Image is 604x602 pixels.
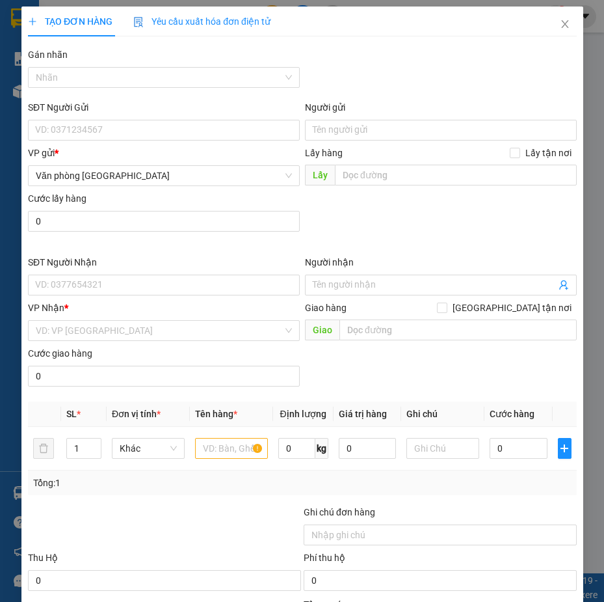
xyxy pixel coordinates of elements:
[133,17,144,27] img: icon
[305,165,335,185] span: Lấy
[519,146,576,160] span: Lấy tận nơi
[28,211,300,232] input: Cước lấy hàng
[558,443,570,454] span: plus
[304,551,577,570] div: Phí thu hộ
[305,100,577,115] div: Người gửi
[558,280,568,290] span: user-add
[304,525,577,545] input: Ghi chú đơn hàng
[119,439,176,458] span: Khác
[194,438,267,459] input: VD: Bàn, Ghế
[546,7,583,43] button: Close
[305,303,347,313] span: Giao hàng
[335,165,577,185] input: Dọc đường
[447,301,576,315] span: [GEOGRAPHIC_DATA] tận nơi
[406,438,479,459] input: Ghi Chú
[28,17,37,26] span: plus
[28,193,86,204] label: Cước lấy hàng
[490,409,534,419] span: Cước hàng
[28,16,112,27] span: TẠO ĐƠN HÀNG
[315,438,328,459] span: kg
[28,348,92,359] label: Cước giao hàng
[111,409,160,419] span: Đơn vị tính
[338,409,386,419] span: Giá trị hàng
[194,409,237,419] span: Tên hàng
[338,438,396,459] input: 0
[304,507,375,517] label: Ghi chú đơn hàng
[28,146,300,160] div: VP gửi
[339,320,577,340] input: Dọc đường
[28,303,64,313] span: VP Nhận
[305,255,577,269] div: Người nhận
[305,320,339,340] span: Giao
[28,255,300,269] div: SĐT Người Nhận
[36,166,292,185] span: Văn phòng Tân Phú
[28,49,68,60] label: Gán nhãn
[305,148,343,158] span: Lấy hàng
[280,409,326,419] span: Định lượng
[66,409,77,419] span: SL
[28,100,300,115] div: SĐT Người Gửi
[33,476,302,490] div: Tổng: 1
[33,438,54,459] button: delete
[401,402,484,427] th: Ghi chú
[28,366,300,387] input: Cước giao hàng
[28,553,58,563] span: Thu Hộ
[133,16,270,27] span: Yêu cầu xuất hóa đơn điện tử
[559,19,570,29] span: close
[557,438,571,459] button: plus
